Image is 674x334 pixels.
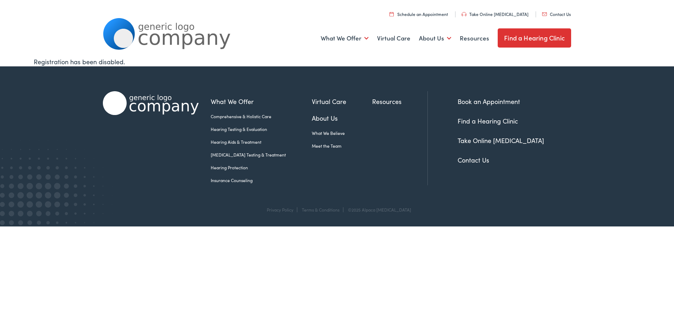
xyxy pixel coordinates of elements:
img: utility icon [390,12,394,16]
img: utility icon [462,12,466,16]
a: Resources [460,25,489,51]
a: Resources [372,97,427,106]
a: Schedule an Appointment [390,11,448,17]
a: Find a Hearing Clinic [498,28,571,48]
a: About Us [312,113,372,123]
a: Meet the Team [312,143,372,149]
a: Contact Us [458,155,489,164]
a: Hearing Protection [211,164,312,171]
a: Privacy Policy [267,207,293,213]
a: [MEDICAL_DATA] Testing & Treatment [211,152,312,158]
a: About Us [419,25,451,51]
div: Registration has been disabled. [34,57,640,66]
a: Find a Hearing Clinic [458,116,518,125]
a: What We Offer [211,97,312,106]
a: Book an Appointment [458,97,520,106]
a: Terms & Conditions [302,207,339,213]
a: Contact Us [542,11,571,17]
a: Insurance Counseling [211,177,312,184]
a: Virtual Care [312,97,372,106]
a: Take Online [MEDICAL_DATA] [458,136,544,145]
a: Hearing Testing & Evaluation [211,126,312,132]
a: What We Offer [321,25,369,51]
a: Hearing Aids & Treatment [211,139,312,145]
a: Virtual Care [377,25,410,51]
img: utility icon [542,12,547,16]
a: What We Believe [312,130,372,136]
img: Alpaca Audiology [103,91,199,115]
div: ©2025 Alpaca [MEDICAL_DATA] [344,207,411,212]
a: Comprehensive & Holistic Care [211,113,312,120]
a: Take Online [MEDICAL_DATA] [462,11,529,17]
